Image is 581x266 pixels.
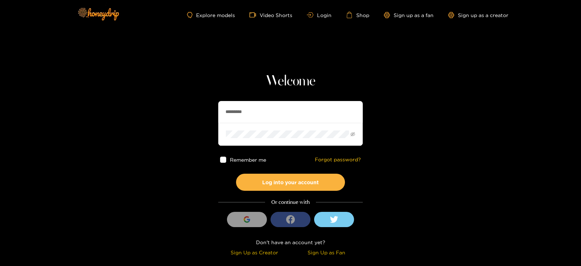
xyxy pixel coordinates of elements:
[218,73,363,90] h1: Welcome
[218,238,363,246] div: Don't have an account yet?
[236,174,345,191] button: Log into your account
[292,248,361,257] div: Sign Up as Fan
[346,12,369,18] a: Shop
[350,132,355,137] span: eye-invisible
[249,12,292,18] a: Video Shorts
[307,12,332,18] a: Login
[220,248,289,257] div: Sign Up as Creator
[249,12,260,18] span: video-camera
[218,198,363,206] div: Or continue with
[448,12,508,18] a: Sign up as a creator
[230,157,266,162] span: Remember me
[315,157,361,163] a: Forgot password?
[384,12,434,18] a: Sign up as a fan
[187,12,235,18] a: Explore models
